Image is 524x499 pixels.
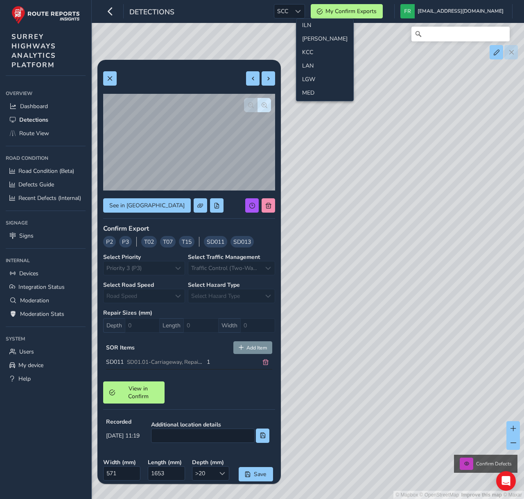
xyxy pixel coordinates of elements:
div: Road Condition [6,152,86,164]
a: Signs [6,229,86,243]
span: [EMAIL_ADDRESS][DOMAIN_NAME] [418,4,504,18]
input: Search [411,27,510,41]
a: Moderation [6,294,86,307]
span: Length [160,318,183,333]
li: KCC [296,45,353,59]
span: Signs [19,232,34,240]
li: NOR [296,100,353,113]
strong: Depth ( mm ) [192,458,231,466]
div: Overview [6,87,86,100]
span: Road Condition (Beta) [18,167,74,175]
span: P3 [122,238,129,246]
strong: Width ( mm ) [103,458,142,466]
span: Recent Defects (Internal) [18,194,81,202]
li: MED [296,86,353,100]
a: Devices [6,267,86,280]
strong: Select Hazard Type [188,281,240,289]
button: See in Route View [103,198,191,213]
span: SD011 [207,238,224,246]
strong: Select Traffic Management [188,253,260,261]
span: Confirm Defects [476,460,512,467]
button: [EMAIL_ADDRESS][DOMAIN_NAME] [400,4,506,18]
span: SCC [274,5,291,18]
a: Moderation Stats [6,307,86,321]
span: SURREY HIGHWAYS ANALYTICS PLATFORM [11,32,56,70]
a: Integration Status [6,280,86,294]
img: diamond-layout [400,4,415,18]
div: System [6,333,86,345]
span: P2 [106,238,113,246]
a: Defects Guide [6,178,86,191]
span: Detections [19,116,48,124]
span: Add Item [246,345,267,351]
a: Detections [6,113,86,127]
li: LGW [296,73,353,86]
span: SD013 [233,238,251,246]
div: Signage [6,217,86,229]
li: LAN [296,59,353,73]
span: Integration Status [18,283,65,291]
span: Detections [129,7,174,18]
span: T15 [182,238,192,246]
span: [DATE] 11:19 [106,432,140,440]
span: Dashboard [20,102,48,110]
a: Help [6,372,86,386]
strong: Repair Sizes (mm) [103,309,275,317]
span: My device [18,361,43,369]
span: Save [253,470,267,478]
a: Recent Defects (Internal) [6,191,86,205]
span: >20 [192,467,215,480]
a: My device [6,358,86,372]
li: JER [296,32,353,45]
span: Width [219,318,240,333]
span: SD01.01-Carriageway, Repair Pothole, Defect size not exceeding 1m², not exceeding 100mm depth [127,358,368,366]
a: Road Condition (Beta) [6,164,86,178]
span: My Confirm Exports [325,7,377,15]
span: Users [19,348,34,356]
li: ILN [296,18,353,32]
span: T02 [144,238,154,246]
button: View in Confirm [103,381,165,404]
span: Depth [103,318,125,333]
span: Devices [19,270,38,277]
span: See in [GEOGRAPHIC_DATA] [109,202,185,209]
strong: Length ( mm ) [148,458,187,466]
span: SD011 [106,358,124,366]
span: Moderation [20,297,49,304]
strong: Select Road Speed [103,281,154,289]
div: Confirm Export [103,224,275,233]
a: Dashboard [6,100,86,113]
a: Users [6,345,86,358]
div: 1 [207,358,256,366]
span: Defects Guide [18,181,54,188]
div: Internal [6,254,86,267]
img: rr logo [11,6,80,24]
button: Save [239,467,273,481]
strong: Recorded [106,418,140,426]
span: Moderation Stats [20,310,64,318]
span: View in Confirm [118,385,158,400]
a: Route View [6,127,86,140]
span: Route View [19,129,49,137]
button: Add Item [233,341,273,354]
div: Open Intercom Messenger [496,471,516,491]
span: Help [18,375,31,383]
span: T07 [163,238,173,246]
strong: SOR Items [106,344,135,352]
strong: Additional location details [151,421,269,429]
button: My Confirm Exports [311,4,383,18]
strong: Select Priority [103,253,141,261]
